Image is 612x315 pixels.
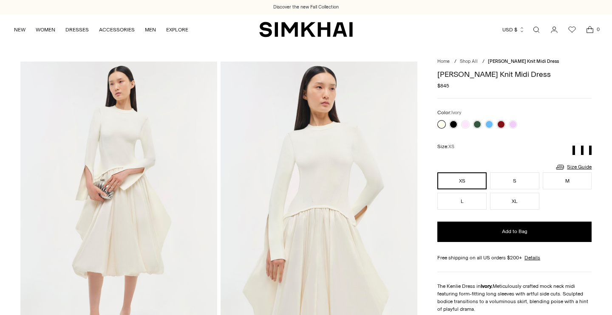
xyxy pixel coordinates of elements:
span: $845 [437,82,449,90]
button: XL [490,193,539,210]
span: Ivory [451,110,461,115]
a: SIMKHAI [259,21,353,38]
a: Wishlist [564,21,581,38]
strong: Ivory. [481,283,493,289]
a: ACCESSORIES [99,20,135,39]
div: / [454,58,456,65]
div: Free shipping on all US orders $200+ [437,254,592,262]
a: Size Guide [555,162,592,172]
button: S [490,172,539,189]
a: WOMEN [36,20,55,39]
nav: breadcrumbs [437,58,592,65]
a: MEN [145,20,156,39]
div: / [482,58,484,65]
button: Add to Bag [437,222,592,242]
a: Go to the account page [546,21,563,38]
span: XS [448,144,454,149]
button: XS [437,172,487,189]
label: Color: [437,109,461,117]
a: EXPLORE [166,20,188,39]
button: USD $ [502,20,525,39]
a: Discover the new Fall Collection [273,4,339,11]
a: Open cart modal [581,21,598,38]
a: Open search modal [528,21,545,38]
a: NEW [14,20,25,39]
span: [PERSON_NAME] Knit Midi Dress [488,59,559,64]
span: Add to Bag [502,228,527,235]
a: Home [437,59,450,64]
button: M [543,172,592,189]
a: Shop All [460,59,478,64]
a: Details [524,254,540,262]
a: DRESSES [65,20,89,39]
span: Meticulously crafted mock neck midi featuring form-fitting long sleeves with artful side cuts. Sc... [437,283,588,312]
p: The Kenlie Dress in [437,282,592,313]
h1: [PERSON_NAME] Knit Midi Dress [437,70,592,78]
span: 0 [594,25,602,33]
label: Size: [437,143,454,151]
button: L [437,193,487,210]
